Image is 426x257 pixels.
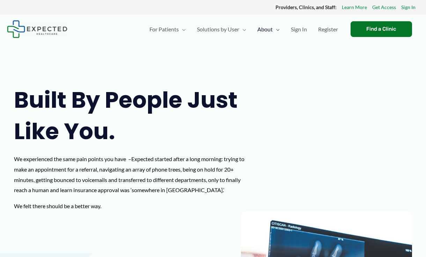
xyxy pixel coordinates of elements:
[273,17,280,41] span: Menu Toggle
[313,17,344,41] a: Register
[318,17,338,41] span: Register
[351,21,412,37] a: Find a Clinic
[252,17,285,41] a: AboutMenu Toggle
[276,4,337,10] strong: Providers, Clinics, and Staff:
[191,17,252,41] a: Solutions by UserMenu Toggle
[285,17,313,41] a: Sign In
[179,17,186,41] span: Menu Toggle
[197,17,239,41] span: Solutions by User
[144,17,344,41] nav: Primary Site Navigation
[372,3,396,12] a: Get Access
[257,17,273,41] span: About
[14,154,253,195] p: We experienced the same pain points you have –
[239,17,246,41] span: Menu Toggle
[7,20,67,38] img: Expected Healthcare Logo - side, dark font, small
[342,3,367,12] a: Learn More
[401,3,416,12] a: Sign In
[14,201,253,211] p: We felt there should be a better way.
[149,17,179,41] span: For Patients
[291,17,307,41] span: Sign In
[14,84,253,147] h1: Built by people just like you.
[144,17,191,41] a: For PatientsMenu Toggle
